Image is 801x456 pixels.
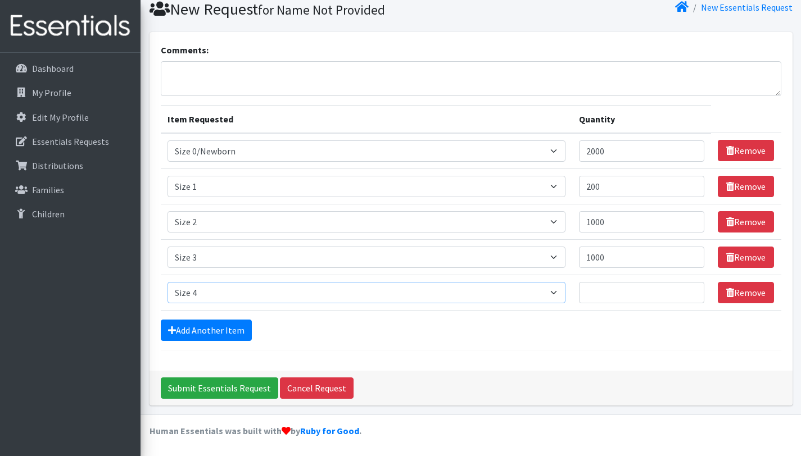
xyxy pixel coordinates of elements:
th: Item Requested [161,105,573,133]
small: for Name Not Provided [258,2,385,18]
strong: Human Essentials was built with by . [150,425,361,436]
p: Families [32,184,64,195]
a: New Essentials Request [701,2,793,13]
p: Distributions [32,160,83,171]
a: My Profile [4,81,136,104]
p: Edit My Profile [32,112,89,123]
a: Children [4,203,136,225]
a: Remove [718,140,774,161]
a: Add Another Item [161,320,252,341]
p: Dashboard [32,63,74,74]
p: Essentials Requests [32,136,109,147]
a: Remove [718,282,774,303]
a: Remove [718,247,774,268]
a: Remove [718,211,774,232]
input: Submit Essentials Request [161,377,278,399]
a: Ruby for Good [300,425,359,436]
a: Distributions [4,154,136,177]
a: Remove [718,176,774,197]
a: Dashboard [4,57,136,80]
a: Essentials Requests [4,130,136,153]
a: Edit My Profile [4,106,136,129]
img: HumanEssentials [4,7,136,45]
a: Families [4,179,136,201]
p: My Profile [32,87,71,98]
a: Cancel Request [280,377,354,399]
label: Comments: [161,43,209,57]
p: Children [32,208,65,220]
th: Quantity [572,105,711,133]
